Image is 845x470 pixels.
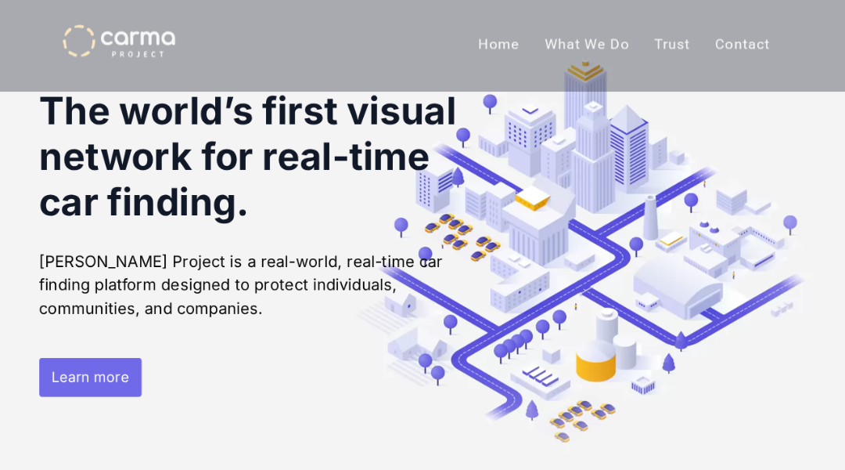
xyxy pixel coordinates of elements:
[39,89,462,225] h1: The world’s first visual network for real-time car finding.
[466,24,532,63] a: Home
[703,24,782,63] a: Contact
[642,24,703,63] a: Trust
[532,24,642,63] a: What We Do
[39,250,462,320] p: [PERSON_NAME] Project is a real-world, real-time car finding platform designed to protect individ...
[63,24,175,57] a: home
[39,358,142,397] a: Learn more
